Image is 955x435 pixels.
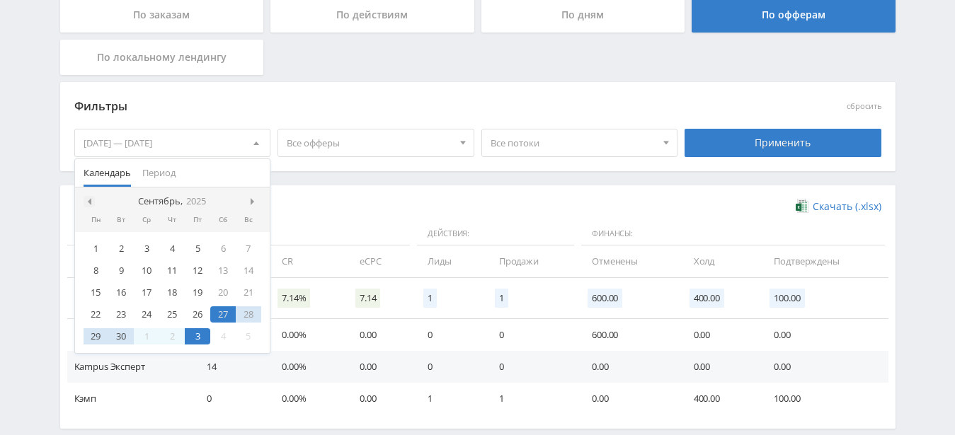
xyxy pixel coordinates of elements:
[185,240,210,257] div: 5
[78,159,137,187] button: Календарь
[210,240,236,257] div: 6
[185,262,210,279] div: 12
[760,351,888,383] td: 0.00
[236,328,261,344] div: 5
[485,351,578,383] td: 0
[796,199,881,214] a: Скачать (.xlsx)
[185,306,210,323] div: 26
[345,351,413,383] td: 0.00
[680,351,760,383] td: 0.00
[60,40,264,75] div: По локальному лендингу
[108,262,134,279] div: 9
[268,351,345,383] td: 0.00%
[345,383,413,414] td: 0.00
[132,196,212,207] div: Сентябрь,
[485,245,578,277] td: Продажи
[159,328,185,344] div: 2
[159,306,185,323] div: 25
[581,222,884,246] span: Финансы:
[67,222,411,246] span: Данные:
[680,383,760,414] td: 400.00
[186,196,206,207] i: 2025
[578,383,679,414] td: 0.00
[84,159,131,187] span: Календарь
[236,306,261,323] div: 28
[134,216,159,224] div: Ср
[108,216,134,224] div: Вт
[287,129,452,156] span: Все офферы
[578,319,679,351] td: 600.00
[108,240,134,257] div: 2
[680,245,760,277] td: Холд
[491,129,656,156] span: Все потоки
[236,262,261,279] div: 14
[84,306,109,323] div: 22
[268,319,345,351] td: 0.00%
[813,201,881,212] span: Скачать (.xlsx)
[210,262,236,279] div: 13
[193,351,268,383] td: 14
[578,245,679,277] td: Отменены
[142,159,176,187] span: Период
[423,289,437,308] span: 1
[185,328,210,344] div: 3
[134,284,159,301] div: 17
[159,216,185,224] div: Чт
[588,289,622,308] span: 600.00
[84,240,109,257] div: 1
[495,289,508,308] span: 1
[413,319,484,351] td: 0
[108,284,134,301] div: 16
[268,383,345,414] td: 0.00%
[84,328,109,344] div: 29
[760,319,888,351] td: 0.00
[345,245,413,277] td: eCPC
[210,216,236,224] div: Сб
[413,351,484,383] td: 0
[770,289,804,308] span: 100.00
[278,289,310,308] span: 7.14%
[413,245,484,277] td: Лиды
[185,216,210,224] div: Пт
[760,383,888,414] td: 100.00
[236,284,261,301] div: 21
[193,383,268,414] td: 0
[134,306,159,323] div: 24
[84,216,109,224] div: Пн
[578,351,679,383] td: 0.00
[236,216,261,224] div: Вс
[75,129,270,156] div: [DATE] — [DATE]
[108,306,134,323] div: 23
[796,199,808,213] img: xlsx
[67,351,193,383] td: Kampus Эксперт
[847,102,881,111] button: сбросить
[268,245,345,277] td: CR
[84,262,109,279] div: 8
[345,319,413,351] td: 0.00
[355,289,380,308] span: 7.14
[134,328,159,344] div: 1
[210,284,236,301] div: 20
[159,284,185,301] div: 18
[417,222,574,246] span: Действия:
[159,262,185,279] div: 11
[159,240,185,257] div: 4
[134,262,159,279] div: 10
[485,319,578,351] td: 0
[413,383,484,414] td: 1
[84,284,109,301] div: 15
[108,328,134,344] div: 30
[690,289,724,308] span: 400.00
[680,319,760,351] td: 0.00
[210,328,236,344] div: 4
[485,383,578,414] td: 1
[74,96,678,117] div: Фильтры
[236,240,261,257] div: 7
[685,129,881,157] div: Применить
[67,383,193,414] td: Кэмп
[760,245,888,277] td: Подтверждены
[67,278,193,319] td: Итого:
[210,306,236,323] div: 27
[67,245,193,277] td: Дата
[185,284,210,301] div: 19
